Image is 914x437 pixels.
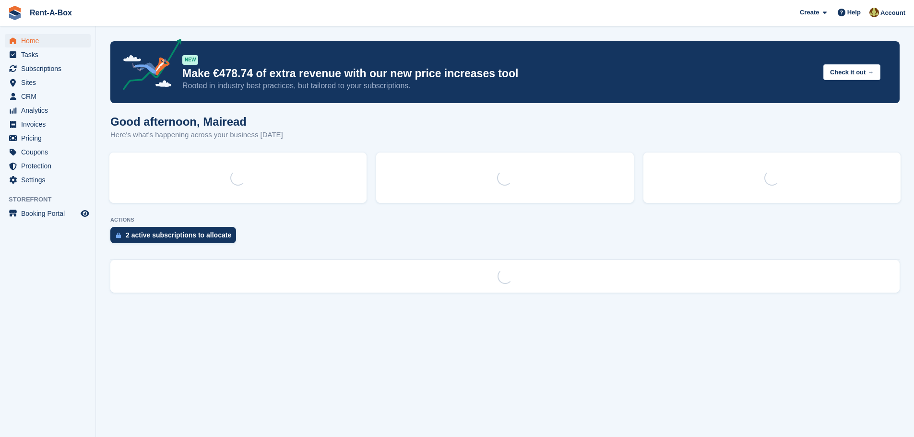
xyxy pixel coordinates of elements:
span: Sites [21,76,79,89]
span: Booking Portal [21,207,79,220]
a: 2 active subscriptions to allocate [110,227,241,248]
span: Analytics [21,104,79,117]
a: menu [5,34,91,47]
p: Make €478.74 of extra revenue with our new price increases tool [182,67,816,81]
a: menu [5,145,91,159]
a: menu [5,48,91,61]
div: 2 active subscriptions to allocate [126,231,231,239]
a: menu [5,90,91,103]
span: Account [880,8,905,18]
a: Rent-A-Box [26,5,76,21]
div: NEW [182,55,198,65]
a: menu [5,62,91,75]
img: active_subscription_to_allocate_icon-d502201f5373d7db506a760aba3b589e785aa758c864c3986d89f69b8ff3... [116,232,121,238]
p: ACTIONS [110,217,900,223]
a: menu [5,104,91,117]
a: menu [5,173,91,187]
img: price-adjustments-announcement-icon-8257ccfd72463d97f412b2fc003d46551f7dbcb40ab6d574587a9cd5c0d94... [115,39,182,94]
span: Subscriptions [21,62,79,75]
a: Preview store [79,208,91,219]
span: Settings [21,173,79,187]
span: Protection [21,159,79,173]
span: Help [847,8,861,17]
a: menu [5,76,91,89]
span: Home [21,34,79,47]
span: Tasks [21,48,79,61]
span: Invoices [21,118,79,131]
p: Here's what's happening across your business [DATE] [110,130,283,141]
p: Rooted in industry best practices, but tailored to your subscriptions. [182,81,816,91]
span: Pricing [21,131,79,145]
a: menu [5,131,91,145]
a: menu [5,207,91,220]
img: stora-icon-8386f47178a22dfd0bd8f6a31ec36ba5ce8667c1dd55bd0f319d3a0aa187defe.svg [8,6,22,20]
a: menu [5,118,91,131]
h1: Good afternoon, Mairead [110,115,283,128]
span: CRM [21,90,79,103]
a: menu [5,159,91,173]
span: Coupons [21,145,79,159]
span: Create [800,8,819,17]
img: Mairead Collins [869,8,879,17]
button: Check it out → [823,64,880,80]
span: Storefront [9,195,95,204]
